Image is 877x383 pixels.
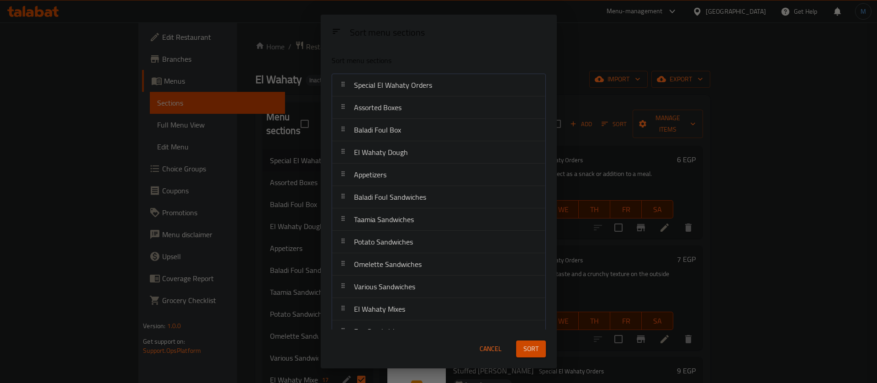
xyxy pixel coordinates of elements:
[354,78,432,92] span: Special El Wahaty Orders
[354,302,405,316] span: El Wahaty Mixes
[516,340,546,357] button: Sort
[354,190,426,204] span: Baladi Foul Sandwiches
[332,208,545,231] div: Taamia Sandwiches
[332,74,545,96] div: Special El Wahaty Orders
[332,253,545,276] div: Omelette Sandwiches
[346,23,549,43] div: Sort menu sections
[332,231,545,253] div: Potato Sandwiches
[480,343,502,355] span: Cancel
[332,298,545,320] div: El Wahaty Mixes
[523,343,539,355] span: Sort
[332,276,545,298] div: Various Sandwiches
[354,324,404,338] span: Egg Sandwiches
[332,96,545,119] div: Assorted Boxes
[354,123,401,137] span: Baladi Foul Box
[332,55,502,66] p: Sort menu sections
[332,320,545,343] div: Egg Sandwiches
[332,186,545,208] div: Baladi Foul Sandwiches
[332,164,545,186] div: Appetizers
[354,235,413,249] span: Potato Sandwiches
[332,141,545,164] div: El Wahaty Dough
[354,280,415,293] span: Various Sandwiches
[332,119,545,141] div: Baladi Foul Box
[354,257,422,271] span: Omelette Sandwiches
[354,213,414,226] span: Taamia Sandwiches
[354,145,408,159] span: El Wahaty Dough
[354,101,402,114] span: Assorted Boxes
[354,168,386,181] span: Appetizers
[476,340,505,357] button: Cancel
